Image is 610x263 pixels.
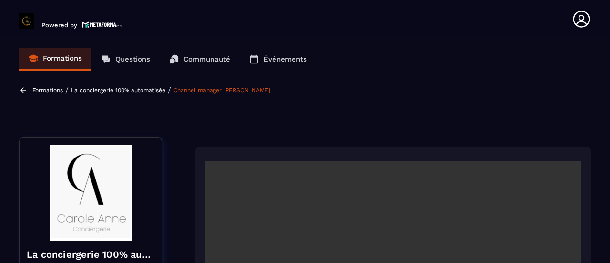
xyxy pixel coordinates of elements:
[65,85,69,95] span: /
[168,85,171,95] span: /
[160,48,240,71] a: Communauté
[43,54,82,63] p: Formations
[264,55,307,63] p: Événements
[82,21,122,29] img: logo
[183,55,230,63] p: Communauté
[115,55,150,63] p: Questions
[173,87,270,94] a: Channel manager [PERSON_NAME]
[240,48,316,71] a: Événements
[91,48,160,71] a: Questions
[32,87,63,94] a: Formations
[71,87,165,94] a: La conciergerie 100% automatisée
[19,48,91,71] a: Formations
[27,145,154,241] img: banner
[27,248,154,261] h4: La conciergerie 100% automatisée
[41,21,77,29] p: Powered by
[19,13,34,29] img: logo-branding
